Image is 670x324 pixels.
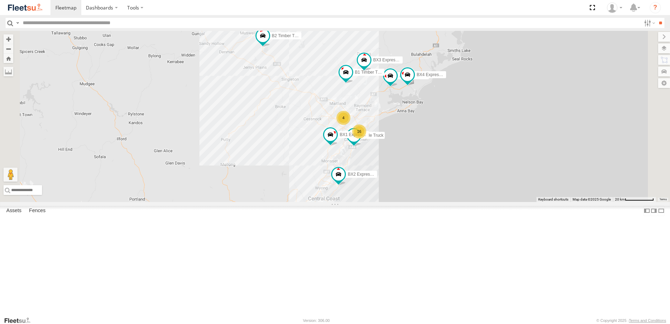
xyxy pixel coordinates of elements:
[373,58,405,63] span: BX3 Express Ute
[538,197,568,202] button: Keyboard shortcuts
[4,317,36,324] a: Visit our Website
[352,124,366,139] div: 16
[658,206,665,216] label: Hide Summary Table
[658,78,670,88] label: Map Settings
[303,318,330,323] div: Version: 306.00
[4,54,13,63] button: Zoom Home
[641,18,656,28] label: Search Filter Options
[659,198,667,201] a: Terms (opens in new tab)
[604,2,625,13] div: Gary Hudson
[363,133,383,138] span: Little Truck
[629,318,666,323] a: Terms and Conditions
[650,2,661,13] i: ?
[615,197,625,201] span: 20 km
[272,34,302,39] span: B2 Timber Truck
[336,111,350,125] div: 4
[4,34,13,44] button: Zoom in
[348,172,380,177] span: BX2 Express Ute
[417,73,449,77] span: BX4 Express Ute
[355,70,385,75] span: B1 Timber Truck
[340,132,371,137] span: BX1 Express Ute
[15,18,20,28] label: Search Query
[3,206,25,216] label: Assets
[613,197,656,202] button: Map Scale: 20 km per 79 pixels
[4,67,13,76] label: Measure
[4,44,13,54] button: Zoom out
[573,197,611,201] span: Map data ©2025 Google
[4,168,18,182] button: Drag Pegman onto the map to open Street View
[399,73,430,78] span: B4 Timber Truck
[596,318,666,323] div: © Copyright 2025 -
[7,3,43,12] img: fleetsu-logo-horizontal.svg
[26,206,49,216] label: Fences
[650,206,657,216] label: Dock Summary Table to the Right
[643,206,650,216] label: Dock Summary Table to the Left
